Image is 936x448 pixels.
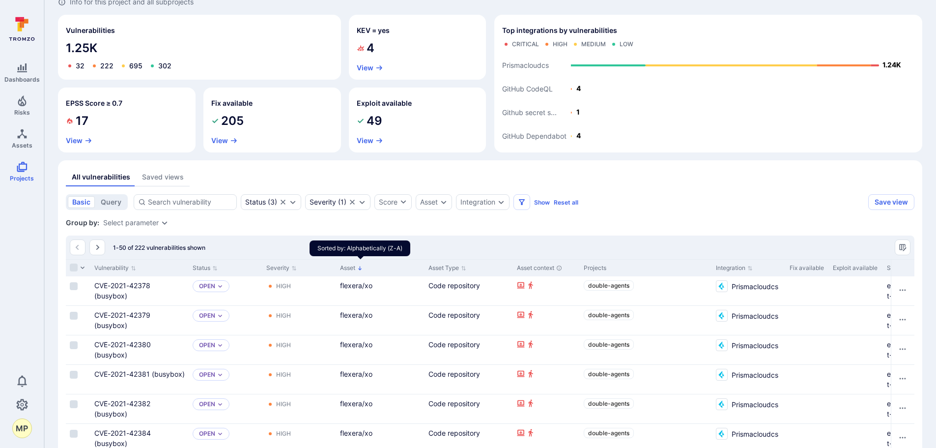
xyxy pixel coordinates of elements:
[310,198,346,206] button: Severity(1)
[199,341,215,349] p: Open
[266,264,297,272] button: Sort by Severity
[732,310,778,321] span: Prismacloudcs
[142,172,184,182] div: Saved views
[66,26,115,35] span: Vulnerabilities
[829,276,883,305] div: Cell for Exploit available
[895,400,910,416] button: Row actions menu
[786,365,829,394] div: Cell for Fix available
[460,198,495,206] div: Integration
[12,418,32,438] div: Mark Paladino
[588,370,629,378] span: double-agents
[189,394,262,423] div: Cell for Status
[374,194,412,210] button: Score
[502,109,557,117] text: Github secret s...
[790,264,825,272] div: Fix available
[829,394,883,423] div: Cell for Exploit available
[211,137,238,145] button: View
[189,335,262,364] div: Cell for Status
[379,197,397,207] div: Score
[895,282,910,298] button: Row actions menu
[189,306,262,335] div: Cell for Status
[129,61,142,70] a: 695
[66,218,99,228] span: Group by:
[66,394,90,423] div: Cell for selection
[895,312,910,328] button: Row actions menu
[576,108,580,116] text: 1
[513,276,580,305] div: Cell for Asset context
[891,394,914,423] div: Cell for
[66,40,333,56] span: 1.25K
[732,339,778,351] span: Prismacloudcs
[310,240,410,256] div: Sorted by: Alphabetically (Z-A)
[891,365,914,394] div: Cell for
[217,342,223,348] button: Expand dropdown
[4,76,40,83] span: Dashboards
[199,430,215,438] button: Open
[211,98,253,108] h2: Fix available
[94,370,185,378] a: CVE-2021-42381 (busybox)
[428,310,509,320] div: Code repository
[895,430,910,446] button: Row actions menu
[553,40,567,48] div: High
[513,365,580,394] div: Cell for Asset context
[895,239,910,255] button: Manage columns
[584,369,634,379] a: double-agents
[833,264,879,272] div: Exploit available
[262,394,336,423] div: Cell for Severity
[66,137,92,145] button: View
[96,196,126,208] button: query
[70,371,78,379] span: Select row
[440,198,448,206] button: Expand dropdown
[502,52,915,145] svg: Top integrations by vulnerabilities bar
[12,418,32,438] button: MP
[580,394,712,423] div: Cell for Projects
[588,341,629,348] span: double-agents
[221,113,244,129] span: 205
[428,339,509,350] div: Code repository
[336,335,425,364] div: Cell for Asset
[580,365,712,394] div: Cell for Projects
[712,276,786,305] div: Cell for Integration
[367,113,382,129] span: 49
[90,394,189,423] div: Cell for Vulnerability
[161,219,169,227] button: Expand dropdown
[786,306,829,335] div: Cell for Fix available
[336,394,425,423] div: Cell for Asset
[425,335,513,364] div: Cell for Asset Type
[868,194,914,210] button: Save view
[66,335,90,364] div: Cell for selection
[199,400,215,408] button: Open
[340,370,372,378] a: flexera/xo
[891,335,914,364] div: Cell for
[58,15,341,80] div: Vulnerabilities
[90,335,189,364] div: Cell for Vulnerability
[588,429,629,437] span: double-agents
[584,280,634,291] a: double-agents
[502,61,549,70] text: Prismacloudcs
[358,198,366,206] button: Expand dropdown
[425,276,513,305] div: Cell for Asset Type
[262,276,336,305] div: Cell for Severity
[712,394,786,423] div: Cell for Integration
[276,430,291,438] div: High
[94,311,150,329] a: CVE-2021-42379 (busybox)
[310,198,336,206] div: Severity
[158,61,171,70] a: 302
[581,40,606,48] div: Medium
[262,335,336,364] div: Cell for Severity
[584,310,634,320] a: double-agents
[310,198,346,206] div: ( 1 )
[199,371,215,379] p: Open
[76,61,85,70] a: 32
[70,400,78,408] span: Select row
[148,197,232,207] input: Search vulnerability
[217,372,223,378] button: Expand dropdown
[357,263,363,273] p: Sorted by: Alphabetically (Z-A)
[357,64,383,72] a: View
[76,113,88,129] span: 17
[279,198,287,206] button: Clear selection
[70,341,78,349] span: Select row
[357,26,390,35] h2: KEV = yes
[588,311,629,319] span: double-agents
[66,98,122,108] h2: EPSS Score ≥ 0.7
